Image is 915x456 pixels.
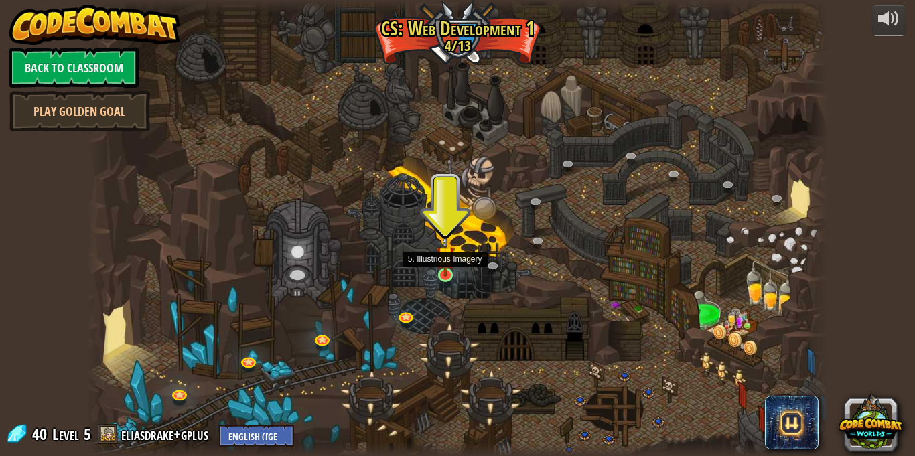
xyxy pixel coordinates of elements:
span: 5 [84,423,91,445]
a: Play Golden Goal [9,91,150,131]
span: Level [52,423,79,445]
button: Adjust volume [872,5,906,36]
a: eliasdrake+gplus [121,423,212,445]
img: CodeCombat - Learn how to code by playing a game [9,5,181,45]
img: level-banner-started.png [436,234,454,277]
span: 40 [32,423,51,445]
a: Back to Classroom [9,48,139,88]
